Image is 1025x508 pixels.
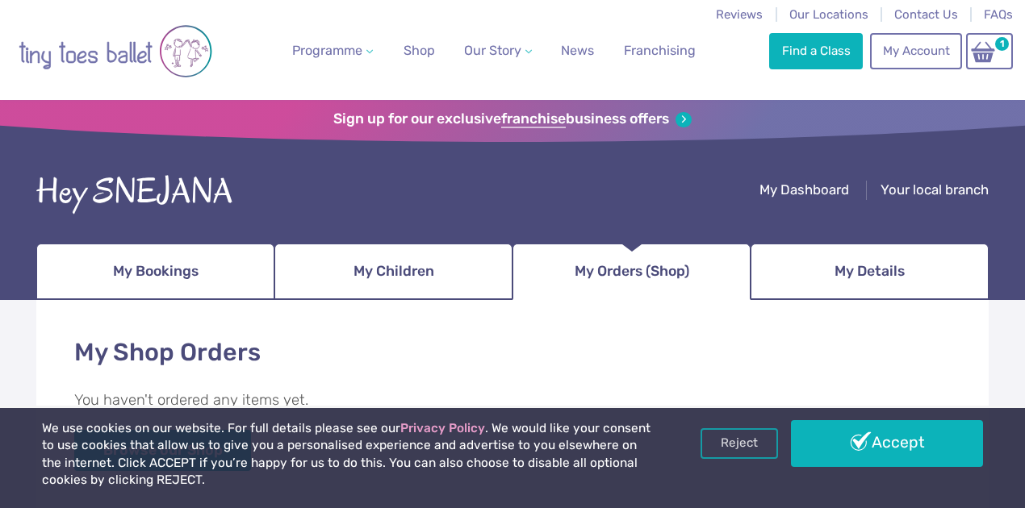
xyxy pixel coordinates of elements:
[575,257,689,285] span: My Orders (Shop)
[74,389,951,412] p: You haven't ordered any items yet.
[701,428,778,459] a: Reject
[501,110,566,128] strong: franchise
[966,33,1013,69] a: 1
[716,7,763,22] a: Reviews
[881,181,989,202] a: Your local branch
[512,244,751,300] a: My Orders (Shop)
[458,35,538,67] a: Our Story
[554,35,600,67] a: News
[769,33,863,69] a: Find a Class
[835,257,905,285] span: My Details
[404,43,435,58] span: Shop
[400,421,485,435] a: Privacy Policy
[19,10,212,92] img: tiny toes ballet
[624,43,696,58] span: Franchising
[561,43,594,58] span: News
[993,35,1011,53] span: 1
[881,181,989,198] span: Your local branch
[36,167,232,217] div: Hey SNEJANA
[751,244,989,300] a: My Details
[42,420,654,489] p: We use cookies on our website. For full details please see our . We would like your consent to us...
[789,7,868,22] a: Our Locations
[274,244,512,300] a: My Children
[984,7,1013,22] a: FAQs
[397,35,441,67] a: Shop
[333,110,691,128] a: Sign up for our exclusivefranchisebusiness offers
[759,181,849,202] a: My Dashboard
[286,35,379,67] a: Programme
[464,43,521,58] span: Our Story
[759,181,849,198] span: My Dashboard
[36,244,274,300] a: My Bookings
[617,35,702,67] a: Franchising
[74,335,951,370] h1: My Shop Orders
[870,33,962,69] a: My Account
[292,43,362,58] span: Programme
[894,7,958,22] a: Contact Us
[791,420,983,467] a: Accept
[113,257,199,285] span: My Bookings
[354,257,434,285] span: My Children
